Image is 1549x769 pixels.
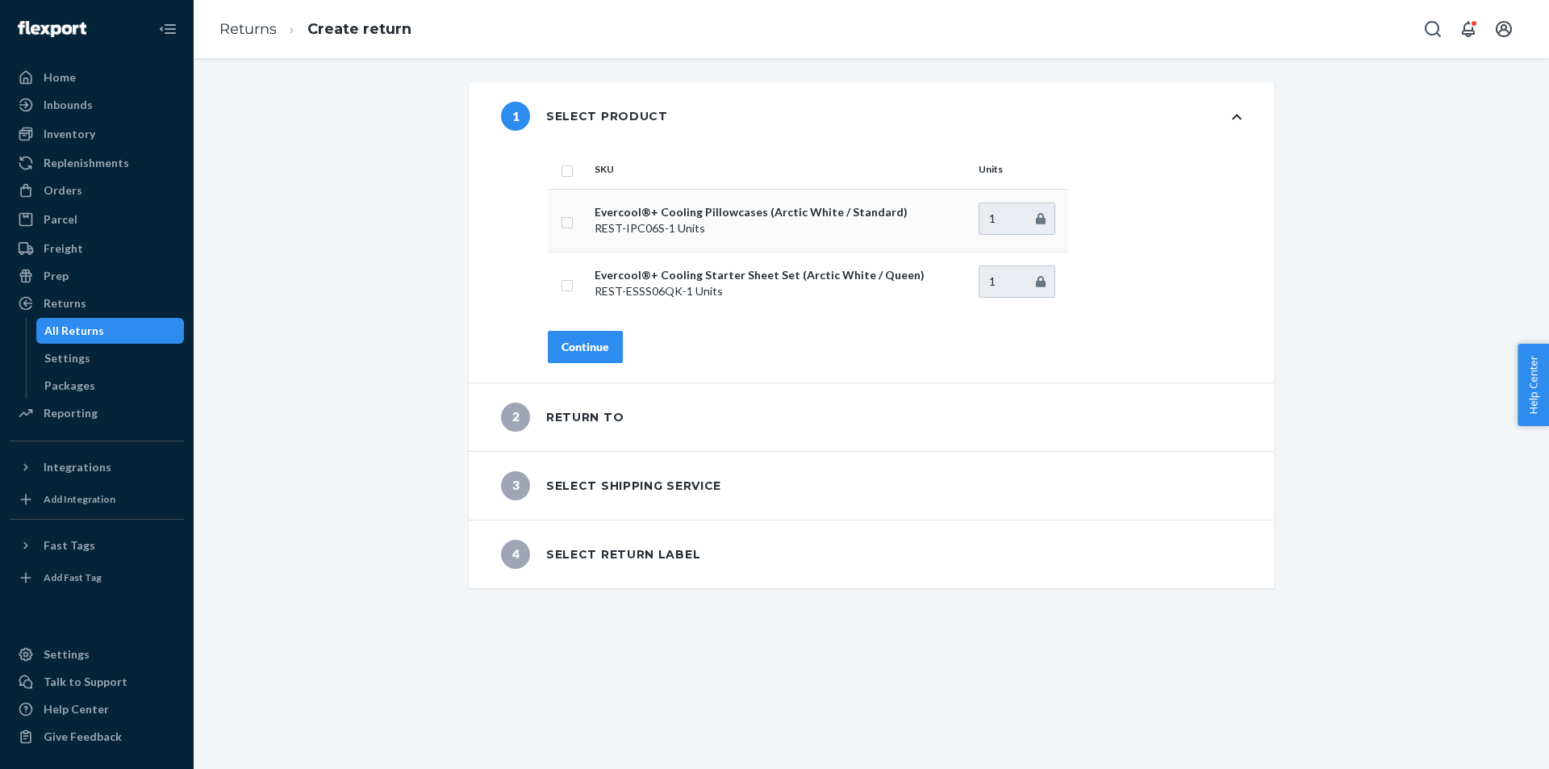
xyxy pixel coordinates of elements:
div: Select return label [501,540,700,569]
button: Open Search Box [1417,13,1449,45]
span: 2 [501,403,530,432]
a: Settings [36,345,185,371]
div: Select shipping service [501,471,721,500]
div: Help Center [44,701,109,717]
a: Orders [10,178,184,203]
div: Select product [501,102,668,131]
img: Flexport logo [18,21,86,37]
div: Reporting [44,405,98,421]
a: Home [10,65,184,90]
div: Settings [44,350,90,366]
ol: breadcrumbs [207,6,424,53]
a: Settings [10,642,184,667]
button: Fast Tags [10,533,184,558]
div: Packages [44,378,95,394]
a: Inventory [10,121,184,147]
input: Enter quantity [979,265,1055,298]
a: Inbounds [10,92,184,118]
span: 1 [501,102,530,131]
div: Settings [44,646,90,662]
div: Continue [562,339,609,355]
a: All Returns [36,318,185,344]
button: Help Center [1518,344,1549,426]
button: Continue [548,331,623,363]
div: Fast Tags [44,537,95,554]
button: Open notifications [1452,13,1484,45]
a: Help Center [10,696,184,722]
div: Give Feedback [44,729,122,745]
a: Returns [10,290,184,316]
p: Evercool®+ Cooling Pillowcases (Arctic White / Standard) [595,204,966,220]
th: Units [972,150,1068,189]
div: Add Fast Tag [44,570,102,584]
a: Replenishments [10,150,184,176]
span: 3 [501,471,530,500]
div: Freight [44,240,83,257]
a: Add Integration [10,487,184,512]
a: Talk to Support [10,669,184,695]
button: Give Feedback [10,724,184,750]
a: Prep [10,263,184,289]
button: Open account menu [1488,13,1520,45]
a: Reporting [10,400,184,426]
a: Freight [10,236,184,261]
a: Packages [36,373,185,399]
p: Evercool®+ Cooling Starter Sheet Set (Arctic White / Queen) [595,267,966,283]
a: Returns [219,20,277,38]
div: Add Integration [44,492,115,506]
a: Parcel [10,207,184,232]
div: Home [44,69,76,86]
p: REST-ESSS06QK - 1 Units [595,283,966,299]
button: Close Navigation [152,13,184,45]
th: SKU [588,150,972,189]
div: Return to [501,403,624,432]
div: Prep [44,268,69,284]
div: All Returns [44,323,104,339]
div: Returns [44,295,86,311]
p: REST-IPC06S - 1 Units [595,220,966,236]
div: Talk to Support [44,674,127,690]
div: Parcel [44,211,77,228]
button: Integrations [10,454,184,480]
div: Inventory [44,126,95,142]
div: Inbounds [44,97,93,113]
a: Add Fast Tag [10,565,184,591]
a: Create return [307,20,411,38]
div: Orders [44,182,82,199]
input: Enter quantity [979,203,1055,235]
div: Replenishments [44,155,129,171]
div: Integrations [44,459,111,475]
span: 4 [501,540,530,569]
